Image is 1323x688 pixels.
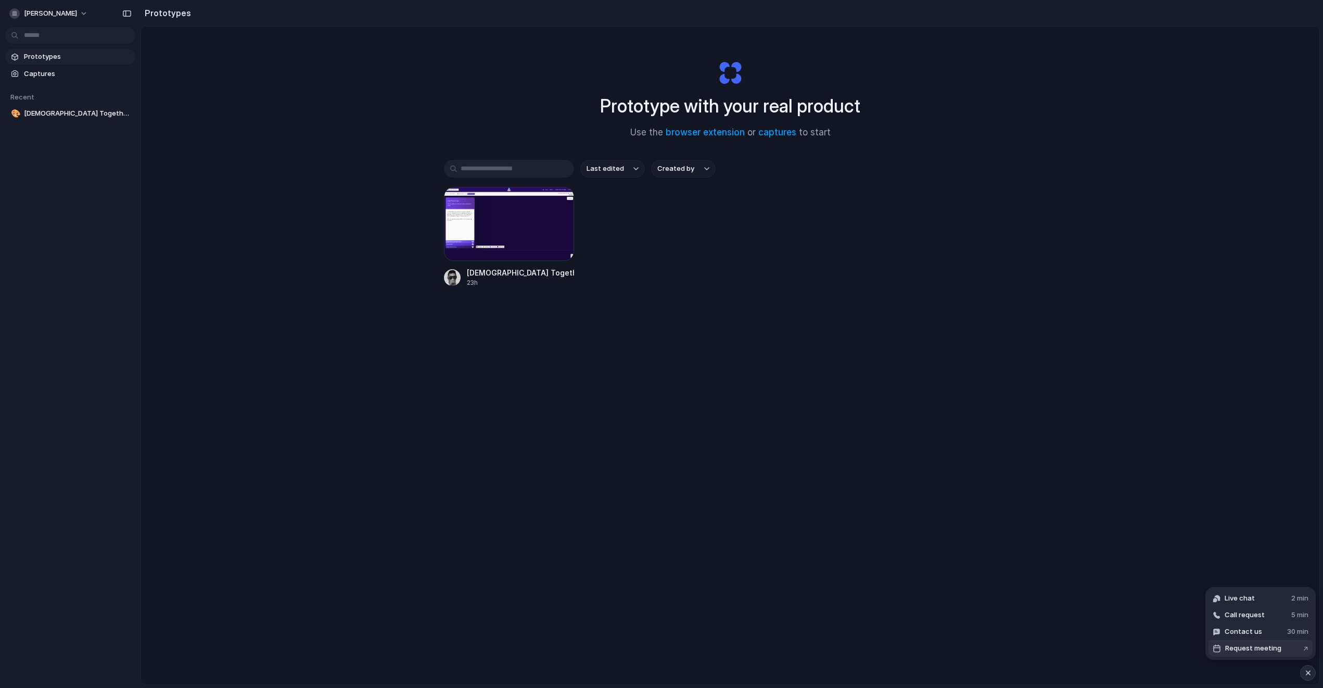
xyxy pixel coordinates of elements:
[600,92,860,120] h1: Prototype with your real product
[24,108,131,119] span: [DEMOGRAPHIC_DATA] Together Voter Dashboard Share Button
[1291,610,1308,620] span: 5 min
[444,187,574,287] a: Americans Together Voter Dashboard Share Button[DEMOGRAPHIC_DATA] Together Voter Dashboard Share ...
[467,267,574,278] div: [DEMOGRAPHIC_DATA] Together Voter Dashboard Share Button
[24,52,131,62] span: Prototypes
[1208,607,1313,623] button: Call request5 min
[1287,627,1308,637] span: 30 min
[24,69,131,79] span: Captures
[587,164,624,174] span: Last edited
[10,93,34,101] span: Recent
[24,8,77,19] span: [PERSON_NAME]
[1225,643,1281,654] span: Request meeting
[630,126,831,140] span: Use the or to start
[1291,593,1308,604] span: 2 min
[651,160,716,178] button: Created by
[5,66,135,82] a: Captures
[1208,623,1313,640] button: Contact us30 min
[580,160,645,178] button: Last edited
[11,108,18,120] div: 🎨
[1303,643,1308,654] span: ↗
[5,49,135,65] a: Prototypes
[467,278,574,287] div: 23h
[1208,640,1313,657] button: Request meeting↗
[666,127,745,137] a: browser extension
[1225,627,1262,637] span: Contact us
[1225,593,1255,604] span: Live chat
[141,7,191,19] h2: Prototypes
[1208,590,1313,607] button: Live chat2 min
[657,164,694,174] span: Created by
[1225,610,1265,620] span: Call request
[5,5,93,22] button: [PERSON_NAME]
[5,106,135,121] a: 🎨[DEMOGRAPHIC_DATA] Together Voter Dashboard Share Button
[9,108,20,119] button: 🎨
[758,127,796,137] a: captures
